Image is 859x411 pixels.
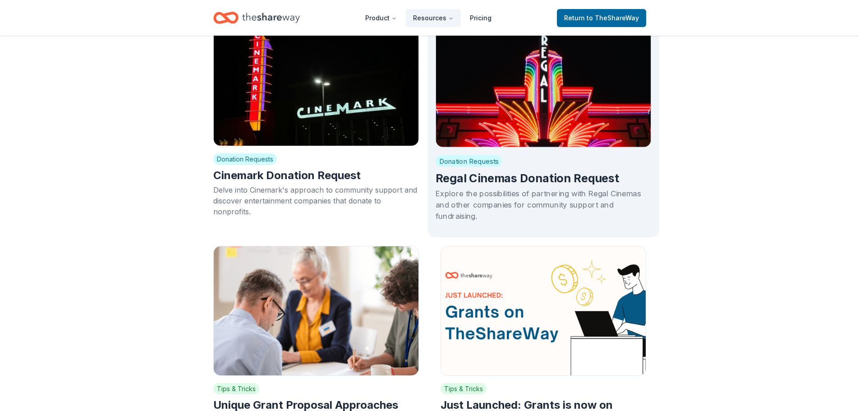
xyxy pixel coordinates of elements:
[587,14,639,22] span: to TheShareWay
[463,9,499,27] a: Pricing
[435,11,651,147] img: Cover photo for blog post
[206,9,426,231] a: Cover photo for blog postDonation RequestsCinemark Donation RequestDelve into Cinemark's approach...
[435,188,651,222] div: Explore the possibilities of partnering with Regal Cinemas and other companies for community supp...
[213,246,419,376] img: Cover photo for blog post
[441,246,646,376] img: Cover photo for blog post
[557,9,646,27] a: Returnto TheShareWay
[427,4,658,237] a: Cover photo for blog postDonation RequestsRegal Cinemas Donation RequestExplore the possibilities...
[435,171,651,186] h2: Regal Cinemas Donation Request
[213,168,419,183] h2: Cinemark Donation Request
[213,383,259,394] span: Tips & Tricks
[358,9,404,27] button: Product
[441,383,487,394] span: Tips & Tricks
[564,13,639,23] span: Return
[213,16,419,146] img: Cover photo for blog post
[406,9,461,27] button: Resources
[435,155,502,167] span: Donation Requests
[213,185,419,217] div: Delve into Cinemark's approach to community support and discover entertainment companies that don...
[213,153,277,165] span: Donation Requests
[358,7,499,28] nav: Main
[213,7,300,28] a: Home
